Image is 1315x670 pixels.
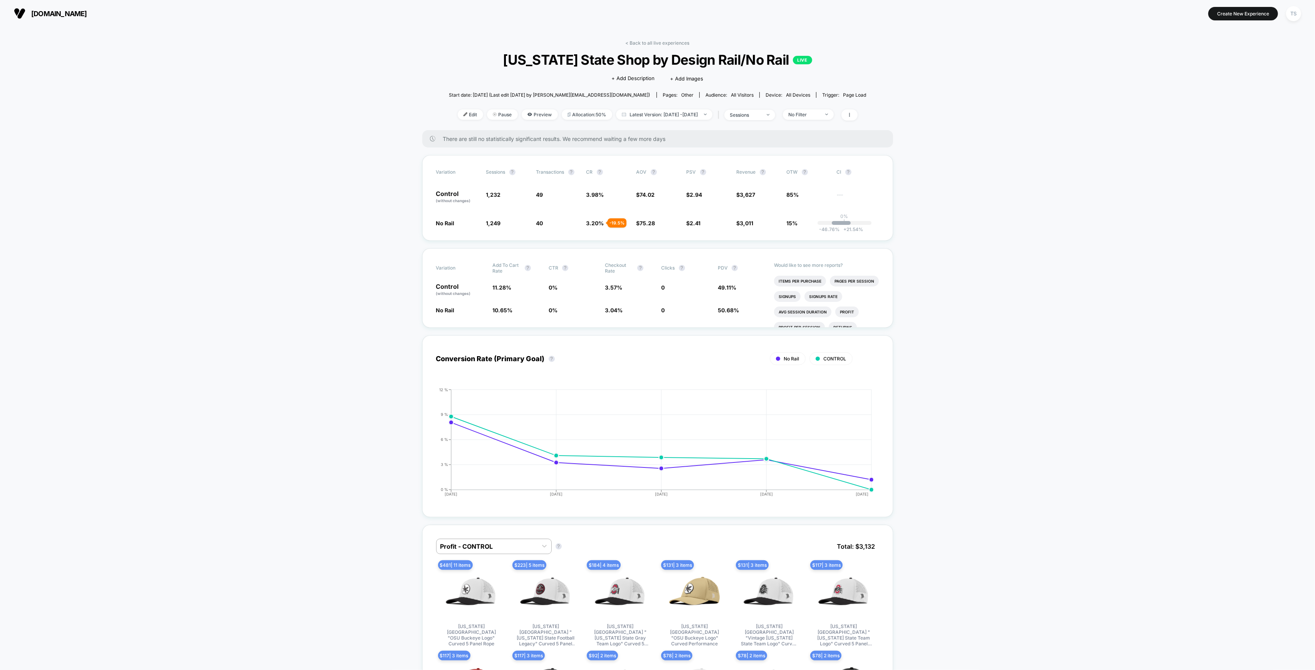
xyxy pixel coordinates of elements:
tspan: 6 % [441,437,448,442]
span: Revenue [737,169,756,175]
button: ? [562,265,568,271]
span: 3.20 % [586,220,604,226]
span: 2.94 [690,191,702,198]
li: Returns [829,322,857,333]
button: ? [549,356,555,362]
span: Variation [436,262,479,274]
span: other [681,92,694,98]
span: + Add Images [670,75,704,82]
span: Preview [522,109,558,120]
span: [US_STATE][GEOGRAPHIC_DATA] "[US_STATE] State Team Logo" Curved 5 Panel Rope [815,623,873,647]
button: ? [802,169,808,175]
a: < Back to all live experiences [626,40,690,46]
span: 0 [662,284,665,291]
button: ? [568,169,574,175]
div: Audience: [705,92,754,98]
img: Ohio State University "Vintage Ohio State Team Logo" Curved 5 Panel Rope [742,566,796,620]
button: ? [525,265,531,271]
span: + [843,226,846,232]
div: CONVERSION_RATE [428,388,872,503]
span: 3,627 [740,191,756,198]
span: $ 184 | 4 items [587,560,621,570]
img: Ohio State University "Ohio State Gray Team Logo" Curved 5 Panel Rope [593,566,647,620]
span: CR [586,169,593,175]
img: calendar [622,112,626,116]
div: No Filter [789,112,820,117]
span: Edit [458,109,483,120]
span: $ 117 | 3 items [438,651,470,660]
button: ? [556,543,562,549]
span: [DOMAIN_NAME] [31,10,87,18]
tspan: 9 % [441,412,448,417]
span: 3.98 % [586,191,604,198]
button: ? [700,169,706,175]
tspan: 12 % [439,387,448,392]
img: rebalance [568,112,571,117]
tspan: [DATE] [445,492,457,496]
span: $ 131 | 3 items [736,560,769,570]
li: Signups Rate [804,291,842,302]
span: CONTROL [824,356,846,362]
span: 10.65 % [492,307,512,313]
span: 1,232 [486,191,501,198]
li: Profit Per Session [774,322,825,333]
img: end [704,114,707,115]
span: No Rail [784,356,799,362]
img: Ohio State University "OSU Buckeye Logo" Curved Performance [668,566,722,620]
button: [DOMAIN_NAME] [12,7,89,20]
span: 3.04 % [605,307,623,313]
p: Control [436,191,479,204]
span: $ [737,220,754,226]
span: 49 [536,191,543,198]
span: $ [687,191,702,198]
img: end [493,112,497,116]
tspan: [DATE] [655,492,668,496]
span: Start date: [DATE] (Last edit [DATE] by [PERSON_NAME][EMAIL_ADDRESS][DOMAIN_NAME]) [449,92,650,98]
span: Page Load [843,92,866,98]
span: 49.11 % [718,284,736,291]
span: Device: [759,92,816,98]
span: Sessions [486,169,506,175]
span: 0 % [549,284,558,291]
span: $ 481 | 11 items [438,560,473,570]
span: Total: $ 3,132 [833,539,879,554]
button: ? [760,169,766,175]
span: No Rail [436,220,455,226]
span: [US_STATE][GEOGRAPHIC_DATA] "[US_STATE] State Gray Team Logo" Curved 5 Panel Rope [591,623,649,647]
span: 0 [662,307,665,313]
span: 3,011 [740,220,754,226]
img: Ohio State University "OSU Buckeye Logo" Curved 5 Panel Rope [444,566,498,620]
span: Latest Version: [DATE] - [DATE] [616,109,712,120]
span: No Rail [436,307,455,313]
span: Checkout Rate [605,262,633,274]
tspan: 0 % [441,487,448,492]
span: Clicks [662,265,675,271]
li: Signups [774,291,801,302]
span: CI [837,169,879,175]
span: 3.57 % [605,284,622,291]
div: sessions [730,112,761,118]
li: Profit [835,307,859,317]
span: | [716,109,724,121]
button: Create New Experience [1208,7,1278,20]
img: edit [464,112,467,116]
span: Allocation: 50% [562,109,612,120]
span: OTW [787,169,829,175]
span: 40 [536,220,543,226]
button: ? [651,169,657,175]
span: 2.41 [690,220,701,226]
li: Avg Session Duration [774,307,831,317]
span: 15% [787,220,798,226]
p: 0% [841,213,848,219]
button: ? [679,265,685,271]
span: [US_STATE][GEOGRAPHIC_DATA] "OSU Buckeye Logo" Curved Performance [666,623,724,647]
button: ? [509,169,516,175]
span: $ [637,220,655,226]
button: ? [637,265,643,271]
span: $ 78 | 2 items [661,651,692,660]
div: Trigger: [822,92,866,98]
div: TS [1286,6,1301,21]
span: Transactions [536,169,564,175]
span: 21.54 % [840,226,863,232]
span: 74.02 [640,191,655,198]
